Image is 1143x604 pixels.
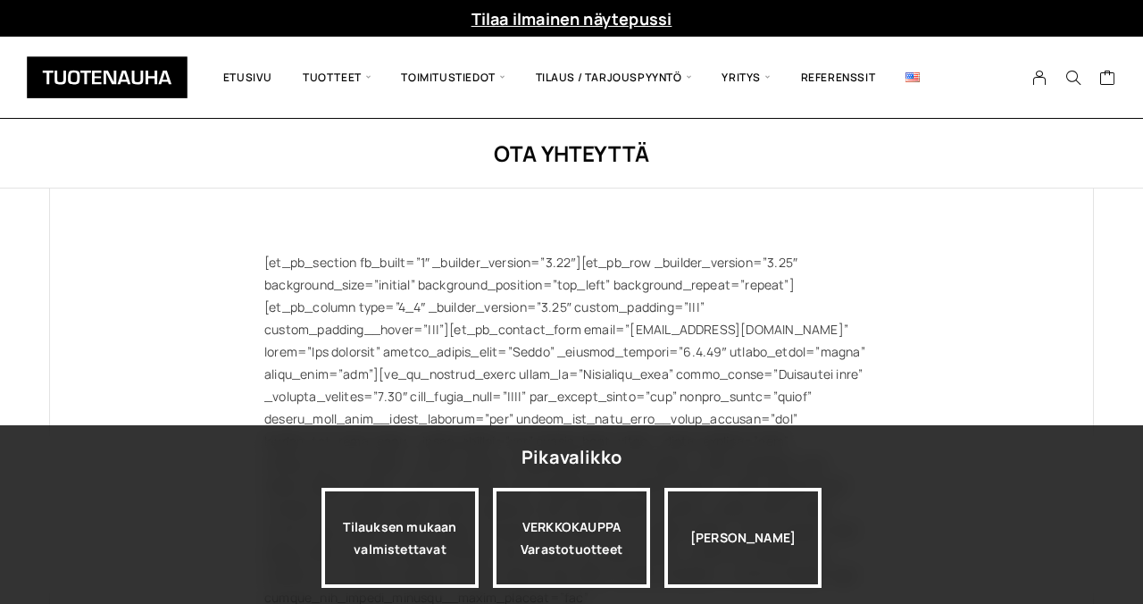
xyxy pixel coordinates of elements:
a: Referenssit [786,50,891,105]
span: Tilaus / Tarjouspyyntö [521,50,707,105]
span: Toimitustiedot [386,50,520,105]
div: VERKKOKAUPPA Varastotuotteet [493,488,650,588]
h1: Ota yhteyttä [49,138,1094,168]
a: Tilaa ilmainen näytepussi [471,8,672,29]
span: Yritys [706,50,785,105]
a: VERKKOKAUPPAVarastotuotteet [493,488,650,588]
a: My Account [1022,70,1057,86]
img: Tuotenauha Oy [27,56,188,98]
button: Search [1056,70,1090,86]
div: Pikavalikko [521,441,622,474]
span: Tuotteet [288,50,386,105]
a: Etusivu [208,50,288,105]
a: Tilauksen mukaan valmistettavat [321,488,479,588]
div: [PERSON_NAME] [664,488,822,588]
img: English [905,72,920,82]
a: Cart [1099,69,1116,90]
